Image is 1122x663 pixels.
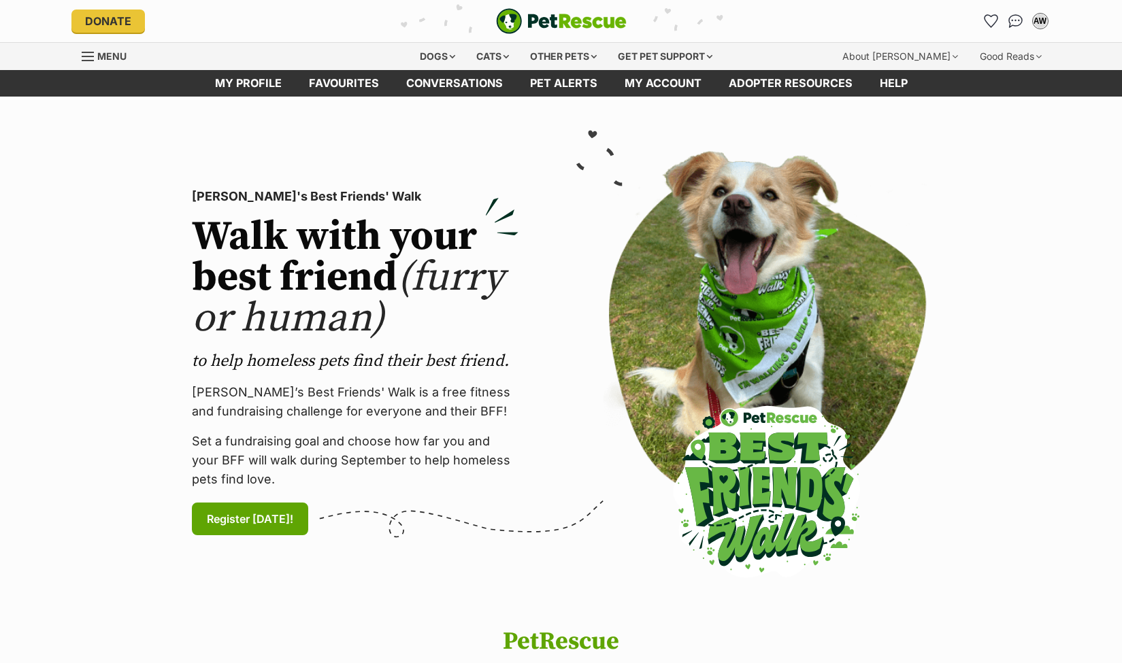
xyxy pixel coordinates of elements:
[71,10,145,33] a: Donate
[611,70,715,97] a: My account
[1034,14,1047,28] div: AW
[1008,14,1023,28] img: chat-41dd97257d64d25036548639549fe6c8038ab92f7586957e7f3b1b290dea8141.svg
[970,43,1051,70] div: Good Reads
[352,628,771,656] h1: PetRescue
[833,43,968,70] div: About [PERSON_NAME]
[393,70,516,97] a: conversations
[82,43,136,67] a: Menu
[516,70,611,97] a: Pet alerts
[1029,10,1051,32] button: My account
[192,432,518,489] p: Set a fundraising goal and choose how far you and your BFF will walk during September to help hom...
[192,252,504,344] span: (furry or human)
[192,350,518,372] p: to help homeless pets find their best friend.
[192,187,518,206] p: [PERSON_NAME]'s Best Friends' Walk
[97,50,127,62] span: Menu
[467,43,518,70] div: Cats
[192,383,518,421] p: [PERSON_NAME]’s Best Friends' Walk is a free fitness and fundraising challenge for everyone and t...
[207,511,293,527] span: Register [DATE]!
[608,43,722,70] div: Get pet support
[980,10,1002,32] a: Favourites
[410,43,465,70] div: Dogs
[496,8,627,34] img: logo-e224e6f780fb5917bec1dbf3a21bbac754714ae5b6737aabdf751b685950b380.svg
[496,8,627,34] a: PetRescue
[715,70,866,97] a: Adopter resources
[201,70,295,97] a: My profile
[295,70,393,97] a: Favourites
[980,10,1051,32] ul: Account quick links
[866,70,921,97] a: Help
[192,503,308,535] a: Register [DATE]!
[1005,10,1027,32] a: Conversations
[192,217,518,339] h2: Walk with your best friend
[521,43,606,70] div: Other pets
